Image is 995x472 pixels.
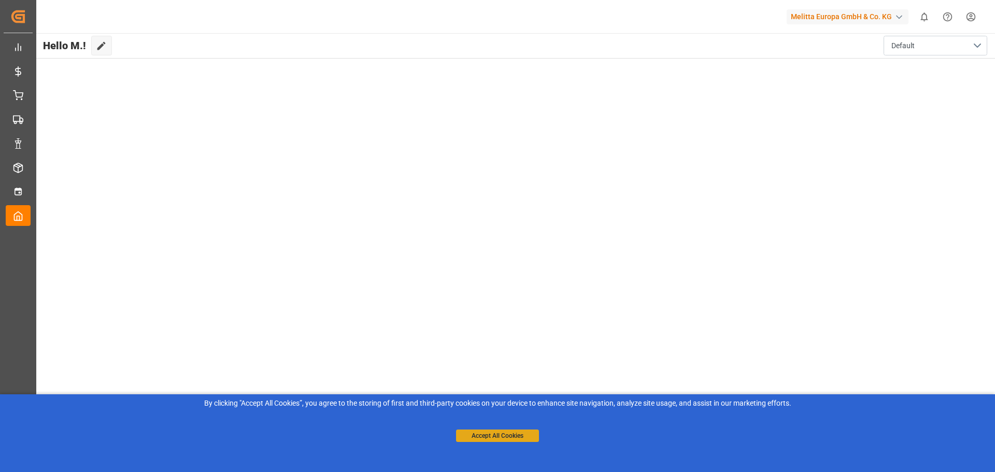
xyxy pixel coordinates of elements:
button: Help Center [936,5,959,28]
span: Default [891,40,915,51]
button: Melitta Europa GmbH & Co. KG [787,7,913,26]
button: Accept All Cookies [456,430,539,442]
div: Melitta Europa GmbH & Co. KG [787,9,908,24]
div: By clicking "Accept All Cookies”, you agree to the storing of first and third-party cookies on yo... [7,398,988,409]
span: Hello M.! [43,36,86,55]
button: open menu [884,36,987,55]
button: show 0 new notifications [913,5,936,28]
